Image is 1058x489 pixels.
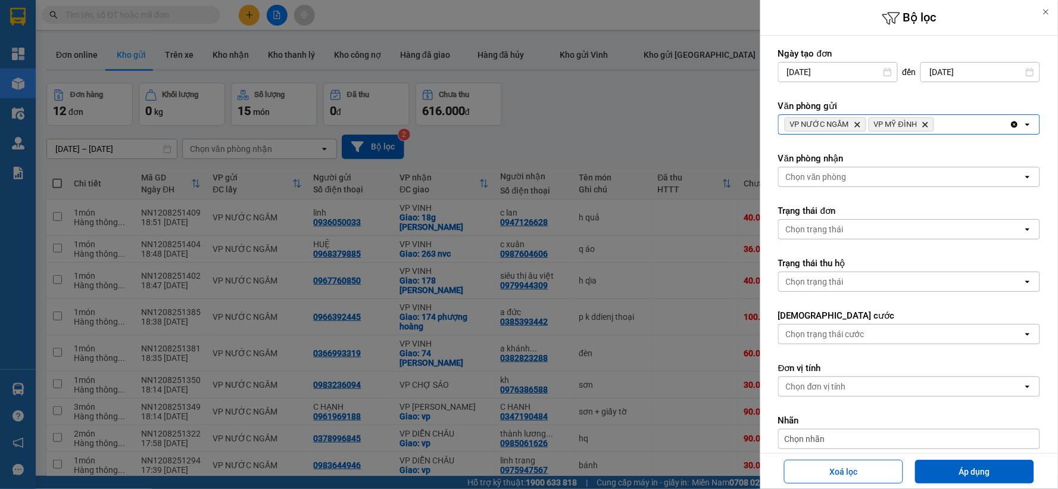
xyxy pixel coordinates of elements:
[778,415,1040,426] label: Nhãn
[778,48,1040,60] label: Ngày tạo đơn
[778,152,1040,164] label: Văn phòng nhận
[760,9,1058,27] h6: Bộ lọc
[1023,382,1032,391] svg: open
[1023,120,1032,129] svg: open
[779,63,897,82] input: Select a date.
[786,328,864,340] div: Chọn trạng thái cước
[786,171,847,183] div: Chọn văn phòng
[1023,329,1032,339] svg: open
[937,119,938,130] input: Selected VP NƯỚC NGẦM, VP MỸ ĐÌNH.
[1010,120,1019,129] svg: Clear all
[1023,277,1032,286] svg: open
[869,117,934,132] span: VP MỸ ĐÌNH, close by backspace
[854,121,861,128] svg: Delete
[778,362,1040,374] label: Đơn vị tính
[785,433,825,445] span: Chọn nhãn
[921,63,1040,82] input: Select a date.
[778,100,1040,112] label: Văn phòng gửi
[778,310,1040,322] label: [DEMOGRAPHIC_DATA] cước
[778,257,1040,269] label: Trạng thái thu hộ
[790,120,849,129] span: VP NƯỚC NGẦM
[922,121,929,128] svg: Delete
[1023,172,1032,182] svg: open
[874,120,917,129] span: VP MỸ ĐÌNH
[915,460,1034,484] button: Áp dụng
[903,66,916,78] span: đến
[786,276,844,288] div: Chọn trạng thái
[786,223,844,235] div: Chọn trạng thái
[786,381,846,393] div: Chọn đơn vị tính
[784,460,903,484] button: Xoá lọc
[1023,225,1032,234] svg: open
[785,117,866,132] span: VP NƯỚC NGẦM, close by backspace
[778,205,1040,217] label: Trạng thái đơn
